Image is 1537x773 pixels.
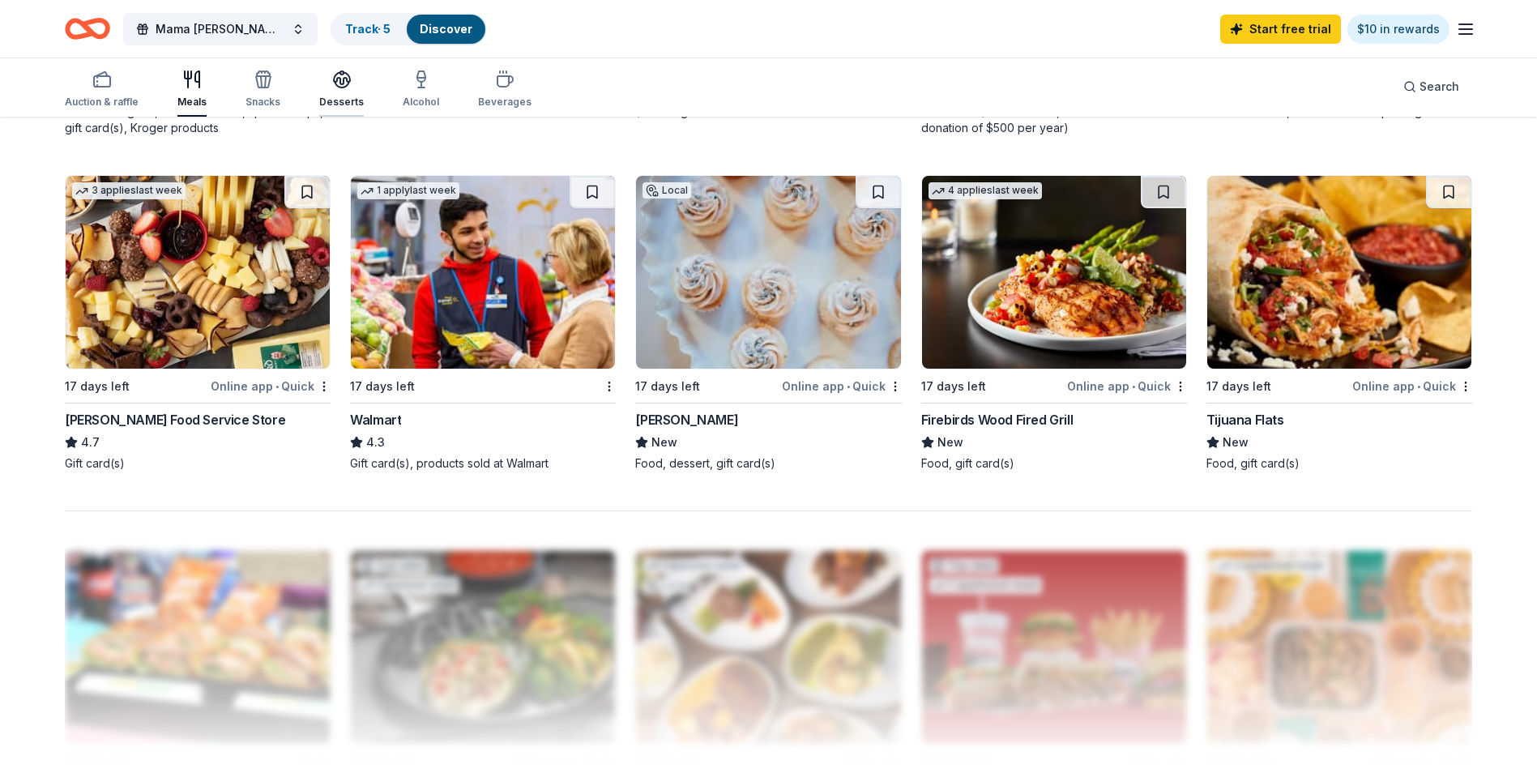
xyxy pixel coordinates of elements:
div: Tijuana Flats [1206,410,1284,429]
button: Alcohol [403,63,439,117]
div: 1 apply last week [357,182,459,199]
img: Image for Alessi Bakery [636,176,900,369]
div: Online app Quick [1352,376,1472,396]
img: Image for Walmart [351,176,615,369]
button: Mama [PERSON_NAME] [123,13,318,45]
span: • [275,380,279,393]
div: Gift card(s) [65,455,331,472]
div: Food, dessert, gift card(s) [635,455,901,472]
a: Image for Alessi BakeryLocal17 days leftOnline app•Quick[PERSON_NAME]NewFood, dessert, gift card(s) [635,175,901,472]
div: Food, gift card(s) [1206,455,1472,472]
a: $10 in rewards [1347,15,1449,44]
button: Beverages [478,63,532,117]
a: Discover [420,22,472,36]
button: Auction & raffle [65,63,139,117]
div: 17 days left [635,377,700,396]
img: Image for Gordon Food Service Store [66,176,330,369]
div: Online app Quick [1067,376,1187,396]
a: Image for Walmart1 applylast week17 days leftWalmart4.3Gift card(s), products sold at Walmart [350,175,616,472]
a: Image for Firebirds Wood Fired Grill4 applieslast week17 days leftOnline app•QuickFirebirds Wood ... [921,175,1187,472]
img: Image for Tijuana Flats [1207,176,1471,369]
div: Alcohol [403,96,439,109]
div: [PERSON_NAME] [635,410,738,429]
button: Desserts [319,63,364,117]
div: Foundation grant, cash donations, sponsorships, gift card(s), Kroger products [65,104,331,136]
div: Auction & raffle [65,96,139,109]
div: Food, gift card(s) [921,455,1187,472]
div: Gift cards ($50-100 value, with a maximum donation of $500 per year) [921,104,1187,136]
div: Online app Quick [211,376,331,396]
button: Search [1390,70,1472,103]
span: • [1132,380,1135,393]
div: Snacks [245,96,280,109]
div: 17 days left [350,377,415,396]
div: Walmart [350,410,401,429]
span: Search [1420,77,1459,96]
div: [PERSON_NAME] Food Service Store [65,410,285,429]
span: • [847,380,850,393]
a: Start free trial [1220,15,1341,44]
div: Local [643,182,691,199]
span: 4.7 [81,433,100,452]
a: Track· 5 [345,22,391,36]
span: New [937,433,963,452]
span: New [1223,433,1249,452]
button: Track· 5Discover [331,13,487,45]
button: Meals [177,63,207,117]
span: New [651,433,677,452]
img: Image for Firebirds Wood Fired Grill [922,176,1186,369]
a: Image for Gordon Food Service Store3 applieslast week17 days leftOnline app•Quick[PERSON_NAME] Fo... [65,175,331,472]
div: Gift card(s), products sold at Walmart [350,455,616,472]
span: Mama [PERSON_NAME] [156,19,285,39]
div: 17 days left [65,377,130,396]
span: 4.3 [366,433,385,452]
span: • [1417,380,1420,393]
a: Home [65,10,110,48]
div: 3 applies last week [72,182,186,199]
div: Firebirds Wood Fired Grill [921,410,1074,429]
div: Online app Quick [782,376,902,396]
div: Beverages [478,96,532,109]
div: Desserts [319,96,364,109]
div: 17 days left [921,377,986,396]
div: Meals [177,96,207,109]
div: 4 applies last week [929,182,1042,199]
a: Image for Tijuana Flats17 days leftOnline app•QuickTijuana FlatsNewFood, gift card(s) [1206,175,1472,472]
button: Snacks [245,63,280,117]
div: 17 days left [1206,377,1271,396]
